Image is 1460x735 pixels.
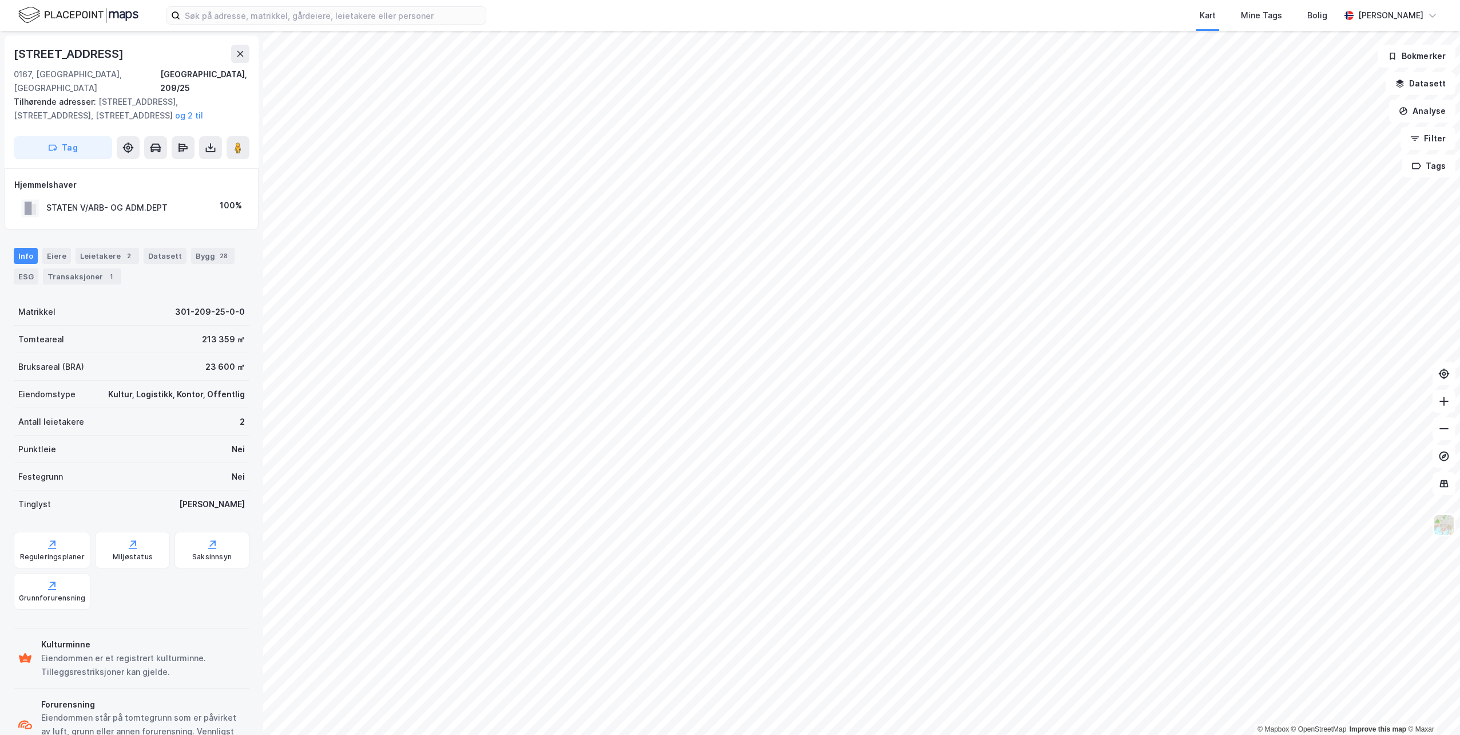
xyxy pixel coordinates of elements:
div: 0167, [GEOGRAPHIC_DATA], [GEOGRAPHIC_DATA] [14,68,160,95]
div: Leietakere [76,248,139,264]
div: [PERSON_NAME] [1358,9,1423,22]
button: Tag [14,136,112,159]
div: Bygg [191,248,235,264]
div: Info [14,248,38,264]
input: Søk på adresse, matrikkel, gårdeiere, leietakere eller personer [180,7,486,24]
div: Punktleie [18,442,56,456]
a: Improve this map [1350,725,1406,733]
div: Eiendommen er et registrert kulturminne. Tilleggsrestriksjoner kan gjelde. [41,651,245,679]
a: Mapbox [1257,725,1289,733]
div: [GEOGRAPHIC_DATA], 209/25 [160,68,249,95]
div: [PERSON_NAME] [179,497,245,511]
div: Bolig [1307,9,1327,22]
button: Datasett [1386,72,1455,95]
div: 28 [217,250,230,262]
div: Datasett [144,248,187,264]
img: logo.f888ab2527a4732fd821a326f86c7f29.svg [18,5,138,25]
div: Kultur, Logistikk, Kontor, Offentlig [108,388,245,401]
div: Transaksjoner [43,268,121,284]
div: Tomteareal [18,333,64,346]
div: Festegrunn [18,470,63,484]
div: 213 359 ㎡ [202,333,245,346]
img: Z [1433,514,1455,536]
div: Miljøstatus [113,552,153,562]
a: OpenStreetMap [1291,725,1347,733]
div: Hjemmelshaver [14,178,249,192]
div: Eiere [42,248,71,264]
div: 2 [240,415,245,429]
div: 2 [123,250,134,262]
div: Tinglyst [18,497,51,511]
button: Filter [1401,127,1455,150]
div: Antall leietakere [18,415,84,429]
div: [STREET_ADDRESS], [STREET_ADDRESS], [STREET_ADDRESS] [14,95,240,122]
div: Reguleringsplaner [20,552,85,562]
div: STATEN V/ARB- OG ADM.DEPT [46,201,168,215]
div: Kulturminne [41,638,245,651]
div: Saksinnsyn [192,552,232,562]
div: Matrikkel [18,305,55,319]
div: [STREET_ADDRESS] [14,45,126,63]
div: Nei [232,470,245,484]
div: Nei [232,442,245,456]
iframe: Chat Widget [1403,680,1460,735]
div: 1 [105,271,117,282]
div: Kart [1200,9,1216,22]
button: Bokmerker [1378,45,1455,68]
div: Grunnforurensning [19,594,85,603]
div: 23 600 ㎡ [205,360,245,374]
div: Mine Tags [1241,9,1282,22]
div: ESG [14,268,38,284]
div: Bruksareal (BRA) [18,360,84,374]
div: Kontrollprogram for chat [1403,680,1460,735]
span: Tilhørende adresser: [14,97,98,106]
div: Forurensning [41,698,245,712]
div: Eiendomstype [18,388,76,401]
div: 100% [220,199,242,212]
button: Tags [1402,155,1455,177]
button: Analyse [1389,100,1455,122]
div: 301-209-25-0-0 [175,305,245,319]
